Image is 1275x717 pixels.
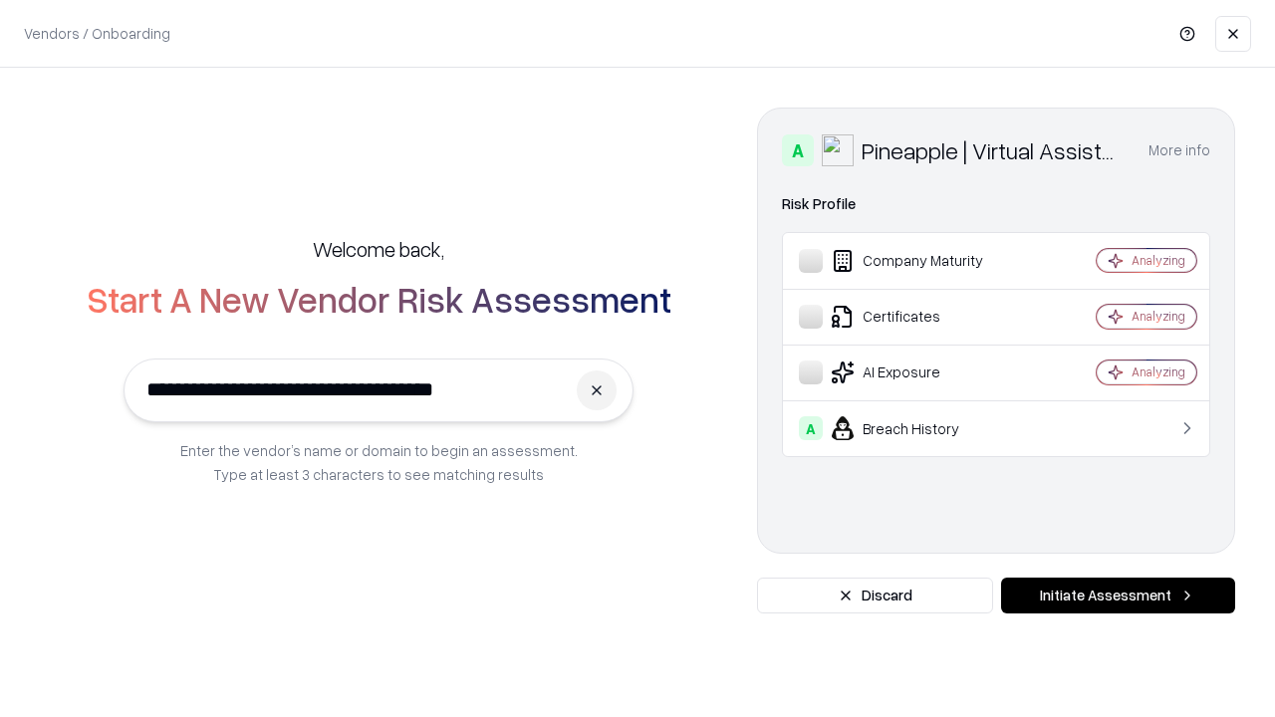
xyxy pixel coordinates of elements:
div: Certificates [799,305,1037,329]
p: Vendors / Onboarding [24,23,170,44]
div: Analyzing [1132,308,1185,325]
button: More info [1148,132,1210,168]
h2: Start A New Vendor Risk Assessment [87,279,671,319]
div: AI Exposure [799,360,1037,384]
img: Pineapple | Virtual Assistant Agency [822,134,854,166]
button: Initiate Assessment [1001,578,1235,613]
div: Analyzing [1132,252,1185,269]
h5: Welcome back, [313,235,444,263]
div: Company Maturity [799,249,1037,273]
div: Analyzing [1132,363,1185,380]
div: A [799,416,823,440]
p: Enter the vendor’s name or domain to begin an assessment. Type at least 3 characters to see match... [180,438,578,486]
div: Risk Profile [782,192,1210,216]
button: Discard [757,578,993,613]
div: A [782,134,814,166]
div: Pineapple | Virtual Assistant Agency [862,134,1125,166]
div: Breach History [799,416,1037,440]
